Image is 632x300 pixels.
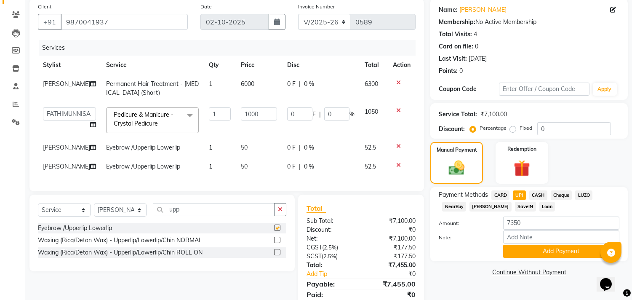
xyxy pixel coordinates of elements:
div: Paid: [300,289,361,300]
label: Percentage [480,124,507,132]
div: 4 [474,30,477,39]
span: 2.5% [323,253,336,260]
span: [PERSON_NAME] [43,80,90,88]
span: SaveIN [515,202,536,212]
div: ₹0 [361,289,422,300]
input: Enter Offer / Coupon Code [499,83,589,96]
span: Loan [539,202,555,212]
div: [DATE] [469,54,487,63]
input: Add Note [503,230,619,244]
span: % [349,110,355,119]
div: ₹7,100.00 [480,110,507,119]
span: 1 [209,163,212,170]
div: No Active Membership [439,18,619,27]
span: 1 [209,144,212,151]
span: 52.5 [365,144,376,151]
span: 2.5% [324,244,336,251]
th: Total [360,56,388,75]
div: 0 [459,67,463,75]
span: | [299,80,301,88]
div: Total: [300,261,361,270]
input: Amount [503,217,619,230]
button: +91 [38,14,61,30]
span: 0 % [304,162,314,171]
label: Fixed [520,124,532,132]
th: Service [101,56,204,75]
div: Name: [439,5,458,14]
span: 50 [241,144,248,151]
label: Client [38,3,51,11]
iframe: chat widget [597,266,624,292]
th: Stylist [38,56,101,75]
label: Amount: [432,220,497,227]
span: [PERSON_NAME] [43,163,90,170]
span: CGST [307,244,322,251]
input: Search by Name/Mobile/Email/Code [61,14,188,30]
span: Eyebrow /Upperlip Lowerlip [106,163,180,170]
span: 6000 [241,80,254,88]
div: Card on file: [439,42,473,51]
span: 1 [209,80,212,88]
div: Coupon Code [439,85,499,94]
div: ₹7,455.00 [361,279,422,289]
span: Total [307,204,326,213]
span: 0 % [304,143,314,152]
div: Discount: [439,125,465,134]
th: Disc [282,56,360,75]
div: Membership: [439,18,475,27]
div: Waxing (Rica/Detan Wax) - Upperlip/Lowerlip/Chin ROLL ON [38,248,203,257]
span: 0 F [287,162,296,171]
span: LUZO [575,190,592,200]
div: Service Total: [439,110,477,119]
div: ₹7,100.00 [361,217,422,225]
span: CASH [529,190,547,200]
span: 1050 [365,108,378,115]
span: Cheque [551,190,572,200]
div: ₹7,455.00 [361,261,422,270]
span: 0 % [304,80,314,88]
div: ₹177.50 [361,252,422,261]
div: ₹177.50 [361,243,422,252]
button: Apply [593,83,617,96]
div: Points: [439,67,458,75]
span: Pedicure & Manicure - Crystal Pedicure [114,111,173,127]
span: | [319,110,321,119]
div: 0 [475,42,478,51]
span: | [299,143,301,152]
span: | [299,162,301,171]
th: Qty [204,56,236,75]
div: ₹7,100.00 [361,234,422,243]
div: Services [39,40,422,56]
a: Add Tip [300,270,371,279]
label: Date [200,3,212,11]
div: Net: [300,234,361,243]
span: 0 F [287,80,296,88]
span: 0 F [287,143,296,152]
div: Sub Total: [300,217,361,225]
label: Redemption [507,145,536,153]
a: Continue Without Payment [432,268,626,277]
span: NearBuy [442,202,466,212]
span: SGST [307,252,322,260]
a: x [158,120,162,127]
div: ₹0 [361,225,422,234]
span: Payment Methods [439,190,488,199]
div: ₹0 [371,270,422,279]
th: Action [388,56,416,75]
div: ( ) [300,243,361,252]
span: Permanent Hair Treatment - [MEDICAL_DATA] (Short) [106,80,199,96]
button: Add Payment [503,245,619,258]
div: Payable: [300,279,361,289]
span: [PERSON_NAME] [43,144,90,151]
input: Search or Scan [153,203,275,216]
span: UPI [513,190,526,200]
div: Waxing (Rica/Detan Wax) - Upperlip/Lowerlip/Chin NORMAL [38,236,202,245]
div: Total Visits: [439,30,472,39]
span: F [312,110,316,119]
span: [PERSON_NAME] [469,202,512,212]
img: _cash.svg [444,159,469,177]
span: CARD [491,190,509,200]
div: Discount: [300,225,361,234]
label: Manual Payment [437,146,477,154]
div: Last Visit: [439,54,467,63]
